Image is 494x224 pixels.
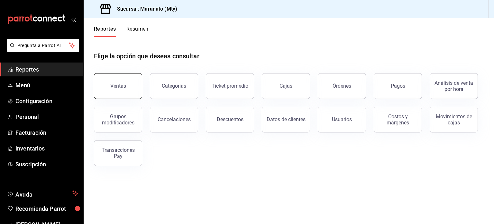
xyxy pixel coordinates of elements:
[98,113,138,126] div: Grupos modificadores
[262,107,310,132] button: Datos de clientes
[374,107,422,132] button: Costos y márgenes
[15,190,70,197] span: Ayuda
[434,113,474,126] div: Movimientos de cajas
[94,73,142,99] button: Ventas
[374,73,422,99] button: Pagos
[378,113,418,126] div: Costos y márgenes
[15,81,78,90] span: Menú
[333,83,351,89] div: Órdenes
[112,5,177,13] h3: Sucursal: Maranato (Mty)
[126,26,149,37] button: Resumen
[158,116,191,122] div: Cancelaciones
[71,17,76,22] button: open_drawer_menu
[15,204,78,213] span: Recomienda Parrot
[162,83,186,89] div: Categorías
[15,112,78,121] span: Personal
[217,116,243,122] div: Descuentos
[110,83,126,89] div: Ventas
[150,107,198,132] button: Cancelaciones
[434,80,474,92] div: Análisis de venta por hora
[94,140,142,166] button: Transacciones Pay
[94,26,149,37] div: navigation tabs
[17,42,69,49] span: Pregunta a Parrot AI
[206,107,254,132] button: Descuentos
[94,107,142,132] button: Grupos modificadores
[262,73,310,99] button: Cajas
[430,107,478,132] button: Movimientos de cajas
[15,128,78,137] span: Facturación
[15,144,78,153] span: Inventarios
[279,83,292,89] div: Cajas
[318,107,366,132] button: Usuarios
[98,147,138,159] div: Transacciones Pay
[94,51,199,61] h1: Elige la opción que deseas consultar
[267,116,306,122] div: Datos de clientes
[15,160,78,169] span: Suscripción
[206,73,254,99] button: Ticket promedio
[391,83,405,89] div: Pagos
[212,83,248,89] div: Ticket promedio
[94,26,116,37] button: Reportes
[5,47,79,54] a: Pregunta a Parrot AI
[150,73,198,99] button: Categorías
[15,97,78,105] span: Configuración
[7,39,79,52] button: Pregunta a Parrot AI
[332,116,352,122] div: Usuarios
[430,73,478,99] button: Análisis de venta por hora
[15,65,78,74] span: Reportes
[318,73,366,99] button: Órdenes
